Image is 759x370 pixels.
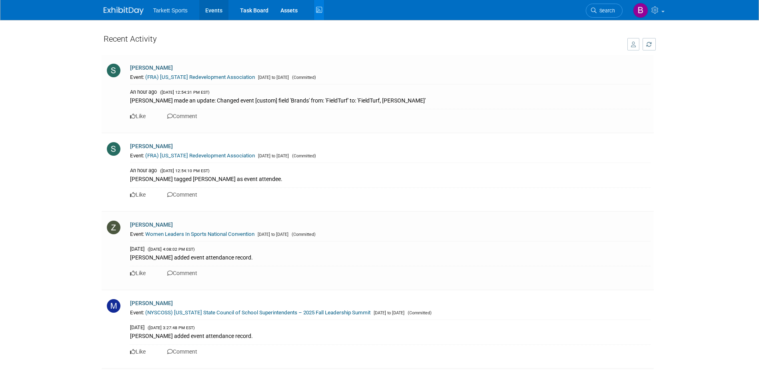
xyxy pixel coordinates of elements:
span: ([DATE] 12:54:10 PM EST) [158,168,210,173]
a: Like [130,113,146,119]
div: [PERSON_NAME] added event attendance record. [130,331,651,340]
a: Search [586,4,623,18]
span: [DATE] to [DATE] [372,310,405,316]
img: S.jpg [107,142,120,156]
img: Z.jpg [107,221,120,234]
img: Bryson Hopper [633,3,648,18]
span: (Committed) [406,310,432,316]
span: (Committed) [290,75,316,80]
span: [DATE] to [DATE] [256,75,289,80]
a: [PERSON_NAME] [130,300,173,306]
a: (FRA) [US_STATE] Redevelopment Association [145,74,255,80]
span: An hour ago [130,167,157,173]
a: [PERSON_NAME] [130,221,173,228]
img: M.jpg [107,299,120,313]
img: S.jpg [107,64,120,77]
span: ([DATE] 3:27:48 PM EST) [146,325,195,330]
a: Women Leaders In Sports National Convention [145,231,254,237]
span: Tarkett Sports [153,7,188,14]
span: Event: [130,153,144,159]
span: Event: [130,74,144,80]
div: [PERSON_NAME] added event attendance record. [130,253,651,261]
span: An hour ago [130,89,157,95]
a: Comment [167,191,197,198]
a: Comment [167,113,197,119]
a: [PERSON_NAME] [130,64,173,71]
a: (NYSCOSS) [US_STATE] State Council of School Superintendents – 2025 Fall Leadership Summit [145,310,370,316]
a: Comment [167,348,197,355]
span: [DATE] to [DATE] [256,153,289,159]
span: ([DATE] 4:08:02 PM EST) [146,247,195,252]
span: (Committed) [290,153,316,159]
span: [DATE] [130,324,144,330]
div: [PERSON_NAME] tagged [PERSON_NAME] as event attendee. [130,174,651,183]
div: Recent Activity [104,30,619,51]
span: Event: [130,310,144,316]
a: Comment [167,270,197,276]
a: (FRA) [US_STATE] Redevelopment Association [145,153,255,159]
a: Like [130,191,146,198]
img: ExhibitDay [104,7,144,15]
a: Like [130,270,146,276]
span: Search [597,8,615,14]
span: [DATE] to [DATE] [256,232,288,237]
span: Event: [130,231,144,237]
a: Like [130,348,146,355]
div: [PERSON_NAME] made an update: Changed event [custom] field 'Brands' from: 'FieldTurf' to: 'FieldT... [130,96,651,105]
span: ([DATE] 12:54:31 PM EST) [158,90,210,95]
span: [DATE] [130,246,144,252]
span: (Committed) [290,232,316,237]
a: [PERSON_NAME] [130,143,173,149]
